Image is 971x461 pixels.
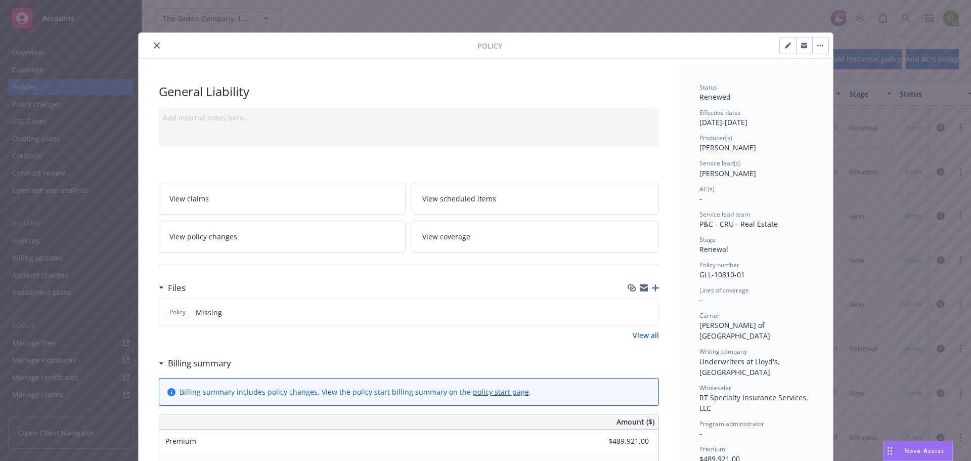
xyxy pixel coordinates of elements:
span: Producer(s) [699,134,732,142]
div: [DATE] - [DATE] [699,108,813,128]
div: Billing summary includes policy changes. View the policy start billing summary on the . [180,387,531,397]
a: policy start page [473,387,529,397]
div: Drag to move [884,441,896,460]
span: AC(s) [699,185,715,193]
a: View all [633,330,659,341]
span: Program administrator [699,420,764,428]
h3: Files [168,281,186,295]
span: Premium [699,445,725,453]
span: View claims [169,193,209,204]
span: P&C - CRU - Real Estate [699,219,778,229]
span: Amount ($) [616,416,654,427]
span: RT Specialty Insurance Services, LLC [699,393,810,413]
span: View scheduled items [422,193,496,204]
span: Renewal [699,244,728,254]
span: Wholesaler [699,384,731,392]
span: Missing [196,307,222,318]
a: View coverage [412,221,659,253]
span: Policy [477,40,502,51]
span: Effective dates [699,108,741,117]
button: Nova Assist [883,441,953,461]
span: [PERSON_NAME] [699,169,756,178]
span: GLL-10810-01 [699,270,745,279]
span: - [699,295,702,305]
span: [PERSON_NAME] of [GEOGRAPHIC_DATA] [699,320,770,341]
div: Add internal notes here... [163,112,655,123]
div: Files [159,281,186,295]
span: Premium [165,436,196,446]
h3: Billing summary [168,357,231,370]
span: Policy [167,308,188,317]
span: Stage [699,235,716,244]
span: - [699,194,702,203]
button: close [151,39,163,52]
span: Service lead team [699,210,750,219]
a: View policy changes [159,221,406,253]
span: Status [699,83,717,92]
span: - [699,429,702,438]
span: Underwriters at Lloyd's, [GEOGRAPHIC_DATA] [699,357,782,377]
span: [PERSON_NAME] [699,143,756,152]
span: Nova Assist [904,446,944,455]
div: Billing summary [159,357,231,370]
span: Renewed [699,92,731,102]
span: View coverage [422,231,470,242]
span: Lines of coverage [699,286,749,295]
input: 0.00 [589,434,655,449]
a: View scheduled items [412,183,659,215]
span: Service lead(s) [699,159,741,167]
span: Policy number [699,261,739,269]
span: Writing company [699,347,747,356]
span: View policy changes [169,231,237,242]
a: View claims [159,183,406,215]
span: Carrier [699,311,720,320]
div: General Liability [159,83,659,100]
